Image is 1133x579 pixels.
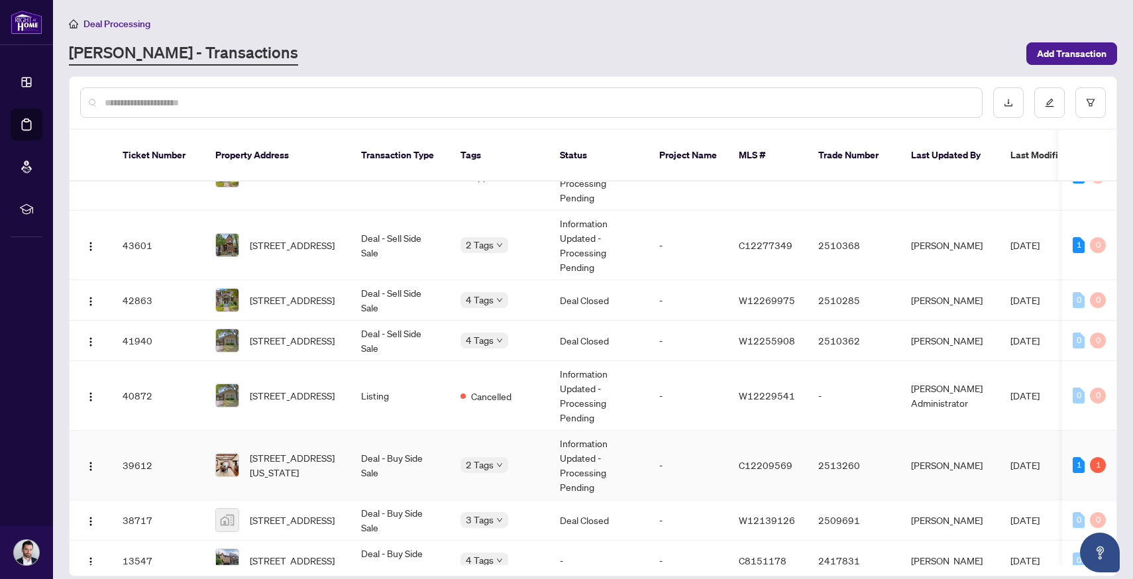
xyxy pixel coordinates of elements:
[900,500,1000,541] td: [PERSON_NAME]
[649,500,728,541] td: -
[1090,457,1106,473] div: 1
[649,361,728,431] td: -
[649,211,728,280] td: -
[808,321,900,361] td: 2510362
[14,540,39,565] img: Profile Icon
[496,462,503,468] span: down
[1073,237,1085,253] div: 1
[1073,553,1085,568] div: 0
[80,289,101,311] button: Logo
[808,130,900,182] th: Trade Number
[549,280,649,321] td: Deal Closed
[85,461,96,472] img: Logo
[85,337,96,347] img: Logo
[549,130,649,182] th: Status
[549,211,649,280] td: Information Updated - Processing Pending
[205,130,351,182] th: Property Address
[808,280,900,321] td: 2510285
[1090,512,1106,528] div: 0
[216,549,239,572] img: thumbnail-img
[739,294,795,306] span: W12269975
[1037,43,1106,64] span: Add Transaction
[496,297,503,303] span: down
[808,431,900,500] td: 2513260
[466,237,494,252] span: 2 Tags
[1000,130,1119,182] th: Last Modified Date
[351,321,450,361] td: Deal - Sell Side Sale
[1090,333,1106,348] div: 0
[1090,292,1106,308] div: 0
[1090,237,1106,253] div: 0
[466,333,494,348] span: 4 Tags
[216,234,239,256] img: thumbnail-img
[85,296,96,307] img: Logo
[649,431,728,500] td: -
[1010,390,1040,401] span: [DATE]
[1073,333,1085,348] div: 0
[739,335,795,346] span: W12255908
[216,289,239,311] img: thumbnail-img
[1086,98,1095,107] span: filter
[739,459,792,471] span: C12209569
[900,321,1000,361] td: [PERSON_NAME]
[466,512,494,527] span: 3 Tags
[993,87,1024,118] button: download
[80,509,101,531] button: Logo
[351,500,450,541] td: Deal - Buy Side Sale
[1073,512,1085,528] div: 0
[496,337,503,344] span: down
[216,454,239,476] img: thumbnail-img
[216,509,239,531] img: thumbnail-img
[351,280,450,321] td: Deal - Sell Side Sale
[1034,87,1065,118] button: edit
[1010,148,1091,162] span: Last Modified Date
[496,517,503,523] span: down
[250,293,335,307] span: [STREET_ADDRESS]
[549,500,649,541] td: Deal Closed
[351,211,450,280] td: Deal - Sell Side Sale
[250,450,340,480] span: [STREET_ADDRESS][US_STATE]
[112,280,205,321] td: 42863
[649,280,728,321] td: -
[85,516,96,527] img: Logo
[649,321,728,361] td: -
[1026,42,1117,65] button: Add Transaction
[549,361,649,431] td: Information Updated - Processing Pending
[80,330,101,351] button: Logo
[728,130,808,182] th: MLS #
[250,388,335,403] span: [STREET_ADDRESS]
[351,431,450,500] td: Deal - Buy Side Sale
[1073,457,1085,473] div: 1
[112,431,205,500] td: 39612
[1010,335,1040,346] span: [DATE]
[69,42,298,66] a: [PERSON_NAME] - Transactions
[900,361,1000,431] td: [PERSON_NAME] Administrator
[216,384,239,407] img: thumbnail-img
[112,130,205,182] th: Ticket Number
[1010,514,1040,526] span: [DATE]
[549,321,649,361] td: Deal Closed
[85,556,96,567] img: Logo
[739,239,792,251] span: C12277349
[1073,388,1085,403] div: 0
[69,19,78,28] span: home
[900,211,1000,280] td: [PERSON_NAME]
[739,514,795,526] span: W12139126
[112,500,205,541] td: 38717
[549,431,649,500] td: Information Updated - Processing Pending
[80,454,101,476] button: Logo
[80,550,101,571] button: Logo
[1010,239,1040,251] span: [DATE]
[900,431,1000,500] td: [PERSON_NAME]
[112,321,205,361] td: 41940
[85,241,96,252] img: Logo
[250,333,335,348] span: [STREET_ADDRESS]
[85,392,96,402] img: Logo
[450,130,549,182] th: Tags
[808,500,900,541] td: 2509691
[80,235,101,256] button: Logo
[1010,294,1040,306] span: [DATE]
[466,553,494,568] span: 4 Tags
[351,361,450,431] td: Listing
[900,280,1000,321] td: [PERSON_NAME]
